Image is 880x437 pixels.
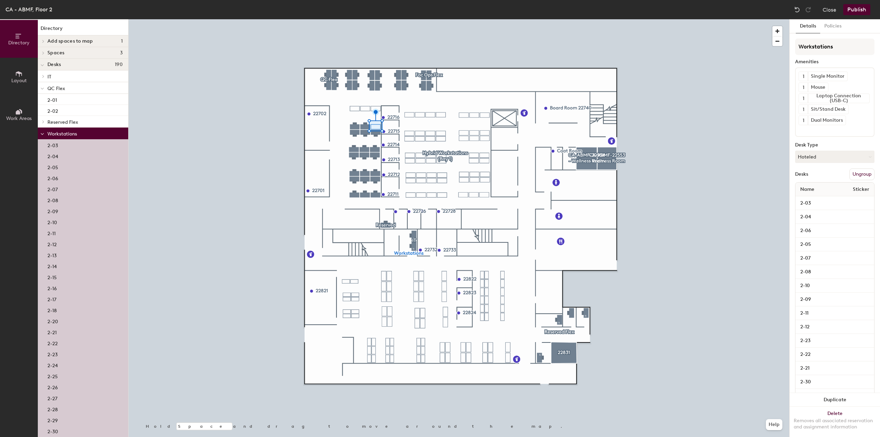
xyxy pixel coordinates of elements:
[797,212,873,222] input: Unnamed desk
[47,427,58,435] p: 2-30
[47,383,58,391] p: 2-26
[797,183,818,196] span: Name
[797,253,873,263] input: Unnamed desk
[47,339,58,347] p: 2-22
[5,5,52,14] div: CA - ABMF, Floor 2
[797,391,873,401] input: Unnamed desk
[797,363,873,373] input: Unnamed desk
[47,372,58,380] p: 2-25
[794,418,876,430] div: Removes all associated reservation and assignment information
[843,4,870,15] button: Publish
[115,62,123,67] span: 190
[790,393,880,407] button: Duplicate
[47,273,57,281] p: 2-15
[795,151,874,163] button: Hoteled
[47,317,58,325] p: 2-20
[47,240,57,248] p: 2-12
[797,226,873,236] input: Unnamed desk
[47,394,57,402] p: 2-27
[120,50,123,56] span: 3
[805,6,812,13] img: Redo
[799,116,808,125] button: 1
[47,119,78,125] span: Reserved Flex
[823,4,836,15] button: Close
[47,174,58,182] p: 2-06
[121,39,123,44] span: 1
[47,229,56,237] p: 2-11
[803,106,804,113] span: 1
[849,183,873,196] span: Sticker
[47,306,57,314] p: 2-18
[47,141,58,149] p: 2-03
[47,163,58,171] p: 2-05
[47,131,77,137] span: Workstations
[47,284,57,292] p: 2-16
[797,336,873,346] input: Unnamed desk
[808,94,869,103] div: Laptop Connection (USB-C)
[47,350,58,358] p: 2-23
[47,207,58,215] p: 2-09
[47,328,57,336] p: 2-21
[820,19,846,33] button: Policies
[47,50,65,56] span: Spaces
[803,95,804,102] span: 1
[47,295,56,303] p: 2-17
[795,59,874,65] div: Amenities
[47,95,57,103] p: 2-01
[799,105,808,114] button: 1
[803,117,804,124] span: 1
[797,308,873,318] input: Unnamed desk
[794,6,801,13] img: Undo
[6,116,32,121] span: Work Areas
[796,19,820,33] button: Details
[803,73,804,80] span: 1
[766,419,782,430] button: Help
[797,267,873,277] input: Unnamed desk
[799,83,808,92] button: 1
[790,407,880,437] button: DeleteRemoves all associated reservation and assignment information
[799,72,808,81] button: 1
[797,295,873,304] input: Unnamed desk
[47,62,61,67] span: Desks
[47,39,93,44] span: Add spaces to map
[797,322,873,332] input: Unnamed desk
[808,83,828,92] div: Mouse
[799,94,808,103] button: 1
[47,416,58,424] p: 2-29
[47,251,57,259] p: 2-13
[797,377,873,387] input: Unnamed desk
[795,142,874,148] div: Desk Type
[47,185,58,193] p: 2-07
[47,196,58,204] p: 2-08
[849,168,874,180] button: Ungroup
[47,218,57,226] p: 2-10
[797,350,873,359] input: Unnamed desk
[8,40,30,46] span: Directory
[47,152,58,160] p: 2-04
[47,262,57,270] p: 2-14
[808,116,846,125] div: Dual Monitors
[797,240,873,249] input: Unnamed desk
[797,198,873,208] input: Unnamed desk
[47,361,58,369] p: 2-24
[47,106,58,114] p: 2-02
[797,281,873,291] input: Unnamed desk
[47,405,58,413] p: 2-28
[795,172,808,177] div: Desks
[11,78,27,84] span: Layout
[808,105,848,114] div: Sit/Stand Desk
[803,84,804,91] span: 1
[47,74,51,80] span: IT
[38,25,128,35] h1: Directory
[47,86,65,91] span: QC Flex
[808,72,847,81] div: Single Monitor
